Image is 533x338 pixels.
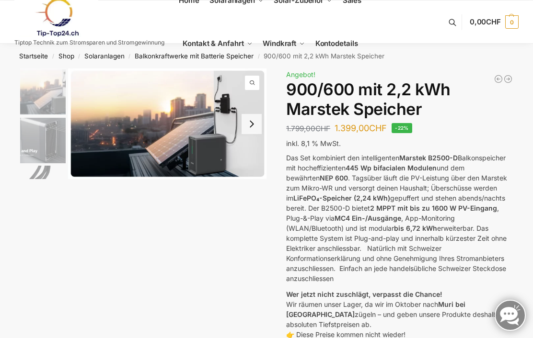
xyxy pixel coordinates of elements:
[286,124,330,133] bdi: 1.799,00
[293,194,390,202] strong: LiFePO₄-Speicher (2,24 kWh)
[399,154,458,162] strong: Marstek B2500-D
[470,17,501,26] span: 0,00
[470,8,519,36] a: 0,00CHF 0
[84,52,125,60] a: Solaranlagen
[74,53,84,60] span: /
[68,68,266,179] a: Balkonkraftwerk mit Marstek Speicher5 1
[125,53,135,60] span: /
[135,52,254,60] a: Balkonkraftwerke mit Batterie Speicher
[179,22,256,65] a: Kontakt & Anfahrt
[242,114,262,134] button: Next slide
[286,70,315,79] span: Angebot!
[259,22,309,65] a: Windkraft
[286,153,513,283] p: Das Set kombiniert den intelligenten Balkonspeicher mit hocheffizienten und dem bewährten . Tagsü...
[335,123,387,133] bdi: 1.399,00
[48,53,58,60] span: /
[19,52,48,60] a: Startseite
[370,204,497,212] strong: 2 MPPT mit bis zu 1600 W PV-Eingang
[315,124,330,133] span: CHF
[286,290,442,298] strong: Wer jetzt nicht zuschlägt, verpasst die Chance!
[346,164,437,172] strong: 445 Wp bifacialen Modulen
[505,15,519,29] span: 0
[494,74,503,84] a: Balkonkraftwerk 1780 Watt mit 4 KWh Zendure Batteriespeicher Notstrom fähig
[14,40,164,45] p: Tiptop Technik zum Stromsparen und Stromgewinnung
[20,166,66,211] img: Anschlusskabel-3meter_schweizer-stecker
[394,224,437,232] strong: bis 6,72 kWh
[183,39,243,48] span: Kontakt & Anfahrt
[503,74,513,84] a: Steckerkraftwerk mit 8 KW Speicher und 8 Solarmodulen mit 3560 Watt mit Shelly Em 3 Pro
[263,39,296,48] span: Windkraft
[286,80,513,119] h1: 900/600 mit 2,2 kWh Marstek Speicher
[320,174,348,182] strong: NEP 600
[335,214,401,222] strong: MC4 Ein-/Ausgänge
[369,123,387,133] span: CHF
[20,118,66,163] img: Marstek Balkonkraftwerk
[58,52,74,60] a: Shop
[311,22,361,65] a: Kontodetails
[20,68,66,115] img: Balkonkraftwerk mit Marstek Speicher
[392,123,412,133] span: -22%
[68,68,266,179] img: Balkonkraftwerk mit Marstek Speicher
[486,17,501,26] span: CHF
[315,39,358,48] span: Kontodetails
[286,139,341,147] span: inkl. 8,1 % MwSt.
